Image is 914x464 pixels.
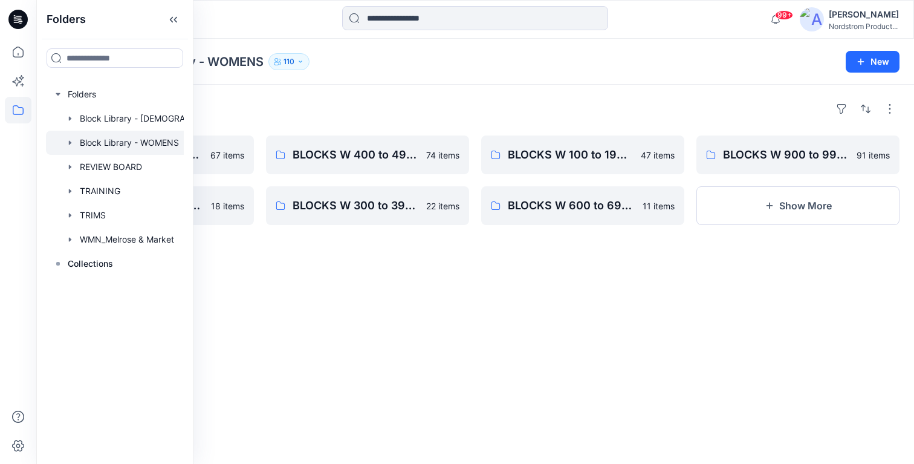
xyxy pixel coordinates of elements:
[266,186,469,225] a: BLOCKS W 300 to 399 - Jackets, Blazers, Outerwear, Sportscoat, Vest22 items
[266,136,469,174] a: BLOCKS W 400 to 499 - Bottoms, Shorts74 items
[210,149,244,162] p: 67 items
[800,7,824,31] img: avatar
[829,22,899,31] div: Nordstrom Product...
[846,51,899,73] button: New
[857,149,890,162] p: 91 items
[696,186,899,225] button: Show More
[211,200,244,212] p: 18 items
[829,7,899,22] div: [PERSON_NAME]
[508,146,634,163] p: BLOCKS W 100 to 199 - Woven Tops, Shirts, PJ Tops
[284,55,294,68] p: 110
[293,146,419,163] p: BLOCKS W 400 to 499 - Bottoms, Shorts
[696,136,899,174] a: BLOCKS W 900 to 999 - Knit Cut & Sew Tops91 items
[643,200,675,212] p: 11 items
[508,197,635,214] p: BLOCKS W 600 to 699 - Robes, [GEOGRAPHIC_DATA]
[723,146,849,163] p: BLOCKS W 900 to 999 - Knit Cut & Sew Tops
[775,10,793,20] span: 99+
[481,136,684,174] a: BLOCKS W 100 to 199 - Woven Tops, Shirts, PJ Tops47 items
[68,257,113,271] p: Collections
[426,200,459,212] p: 22 items
[481,186,684,225] a: BLOCKS W 600 to 699 - Robes, [GEOGRAPHIC_DATA]11 items
[641,149,675,162] p: 47 items
[426,149,459,162] p: 74 items
[293,197,419,214] p: BLOCKS W 300 to 399 - Jackets, Blazers, Outerwear, Sportscoat, Vest
[268,53,310,70] button: 110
